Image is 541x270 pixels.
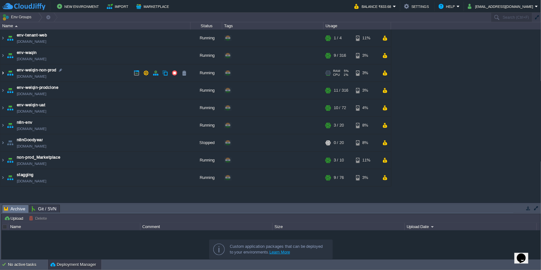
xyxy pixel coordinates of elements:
[342,73,349,77] span: 1%
[17,143,46,149] a: [DOMAIN_NAME]
[334,169,344,186] div: 9 / 76
[190,117,222,134] div: Running
[334,152,344,169] div: 3 / 10
[17,38,46,45] a: [DOMAIN_NAME]
[190,169,222,186] div: Running
[222,22,323,30] div: Tags
[136,3,171,10] button: Marketplace
[17,126,46,132] a: [DOMAIN_NAME]
[356,82,377,99] div: 3%
[0,134,5,151] img: AMDAwAAAACH5BAEAAAAALAAAAAABAAEAAAICRAEAOw==
[334,47,346,64] div: 9 / 316
[356,117,377,134] div: 8%
[230,244,327,255] div: Custom application packages that can be deployed to your environments.
[334,134,344,151] div: 0 / 20
[190,64,222,82] div: Running
[356,152,377,169] div: 11%
[334,82,348,99] div: 11 / 316
[190,82,222,99] div: Running
[8,260,48,270] div: No active tasks
[6,82,15,99] img: AMDAwAAAACH5BAEAAAAALAAAAAABAAEAAAICRAEAOw==
[17,91,46,97] a: [DOMAIN_NAME]
[356,30,377,47] div: 11%
[343,69,349,73] span: 5%
[0,99,5,116] img: AMDAwAAAACH5BAEAAAAALAAAAAABAAEAAAICRAEAOw==
[269,250,290,254] a: Learn More
[0,169,5,186] img: AMDAwAAAACH5BAEAAAAALAAAAAABAAEAAAICRAEAOw==
[6,169,15,186] img: AMDAwAAAACH5BAEAAAAALAAAAAABAAEAAAICRAEAOw==
[6,134,15,151] img: AMDAwAAAACH5BAEAAAAALAAAAAABAAEAAAICRAEAOw==
[17,49,37,56] a: env-waqin
[0,30,5,47] img: AMDAwAAAACH5BAEAAAAALAAAAAABAAEAAAICRAEAOw==
[17,73,46,80] a: [DOMAIN_NAME]
[468,3,535,10] button: [EMAIL_ADDRESS][DOMAIN_NAME]
[17,84,58,91] a: env-welqin-prodclone
[324,22,391,30] div: Usage
[50,261,96,268] button: Deployment Manager
[0,82,5,99] img: AMDAwAAAACH5BAEAAAAALAAAAAABAAEAAAICRAEAOw==
[6,117,15,134] img: AMDAwAAAACH5BAEAAAAALAAAAAABAAEAAAICRAEAOw==
[17,32,47,38] a: env-tenant-web
[439,3,457,10] button: Help
[15,25,18,27] img: AMDAwAAAACH5BAEAAAAALAAAAAABAAEAAAICRAEAOw==
[190,152,222,169] div: Running
[2,3,45,10] img: CloudJiffy
[514,245,535,264] iframe: chat widget
[17,172,34,178] a: stagging
[17,161,46,167] a: [DOMAIN_NAME]
[57,3,101,10] button: New Environment
[4,215,25,221] button: Upload
[2,13,34,22] button: Env Groups
[356,64,377,82] div: 3%
[191,22,222,30] div: Status
[6,99,15,116] img: AMDAwAAAACH5BAEAAAAALAAAAAABAAEAAAICRAEAOw==
[141,223,272,230] div: Comment
[190,47,222,64] div: Running
[107,3,131,10] button: Import
[17,119,33,126] a: n8n-env
[333,69,340,73] span: RAM
[6,30,15,47] img: AMDAwAAAACH5BAEAAAAALAAAAAABAAEAAAICRAEAOw==
[1,22,190,30] div: Name
[6,47,15,64] img: AMDAwAAAACH5BAEAAAAALAAAAAABAAEAAAICRAEAOw==
[356,169,377,186] div: 3%
[190,99,222,116] div: Running
[334,30,342,47] div: 1 / 4
[9,223,140,230] div: Name
[405,223,537,230] div: Upload Date
[17,154,61,161] a: non-prod_Marketplace
[356,99,377,116] div: 4%
[17,178,46,184] a: [DOMAIN_NAME]
[32,205,56,213] span: Git / SVN
[0,117,5,134] img: AMDAwAAAACH5BAEAAAAALAAAAAABAAEAAAICRAEAOw==
[17,67,56,73] a: env-welqin-non-prod
[356,134,377,151] div: 8%
[404,3,431,10] button: Settings
[17,102,45,108] a: env-welqin-uat
[17,137,43,143] a: n8nGoodyear
[0,47,5,64] img: AMDAwAAAACH5BAEAAAAALAAAAAABAAEAAAICRAEAOw==
[0,152,5,169] img: AMDAwAAAACH5BAEAAAAALAAAAAABAAEAAAICRAEAOw==
[190,134,222,151] div: Stopped
[17,56,46,62] a: [DOMAIN_NAME]
[190,30,222,47] div: Running
[6,64,15,82] img: AMDAwAAAACH5BAEAAAAALAAAAAABAAEAAAICRAEAOw==
[334,99,346,116] div: 10 / 72
[6,152,15,169] img: AMDAwAAAACH5BAEAAAAALAAAAAABAAEAAAICRAEAOw==
[4,205,25,213] span: Archive
[356,47,377,64] div: 3%
[354,3,393,10] button: Balance ₹833.68
[29,215,49,221] button: Delete
[334,117,344,134] div: 3 / 20
[273,223,404,230] div: Size
[333,73,340,77] span: CPU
